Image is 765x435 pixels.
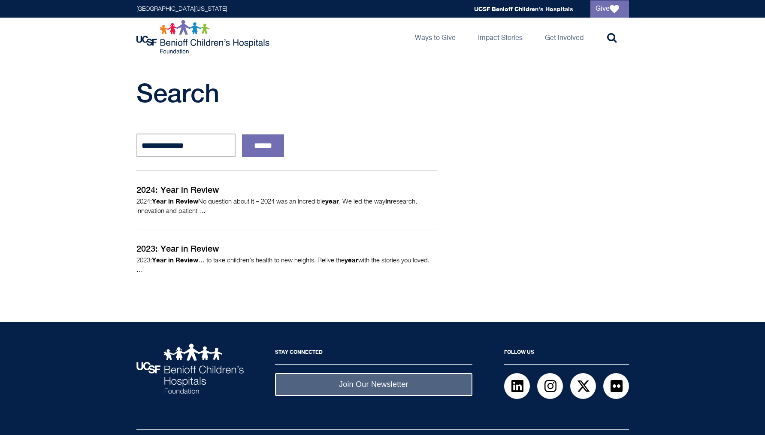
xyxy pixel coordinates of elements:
p: 2024: Year in Review [136,183,437,196]
strong: Year [152,197,166,205]
strong: in [385,197,391,205]
strong: Year [152,256,166,264]
img: UCSF Benioff Children's Hospitals [136,344,244,394]
strong: Review [175,256,198,264]
img: Logo for UCSF Benioff Children's Hospitals Foundation [136,20,272,54]
strong: in [168,256,174,264]
strong: in [168,197,174,205]
a: [GEOGRAPHIC_DATA][US_STATE] [136,6,227,12]
a: Ways to Give [408,18,463,56]
h2: Stay Connected [275,344,472,365]
strong: Review [175,197,198,205]
h2: Follow Us [504,344,629,365]
h1: Search [136,78,467,108]
a: Give [590,0,629,18]
p: 2024: No question about it – 2024 was an incredible . We led the way research, innovation and pat... [136,196,437,216]
a: Get Involved [538,18,590,56]
a: 2024: Year in Review 2024:Year in ReviewNo question about it – 2024 was an incredibleyear. We led... [136,170,437,229]
strong: year [345,256,358,264]
a: UCSF Benioff Children's Hospitals [474,5,573,12]
strong: year [325,197,339,205]
a: 2023: Year in Review 2023:Year in Review… to take children’s health to new heights. Relive theyea... [136,229,437,288]
a: Impact Stories [471,18,529,56]
p: 2023: … to take children’s health to new heights. Relive the with the stories you loved. … [136,255,437,275]
p: 2023: Year in Review [136,242,437,255]
a: Join Our Newsletter [275,373,472,396]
